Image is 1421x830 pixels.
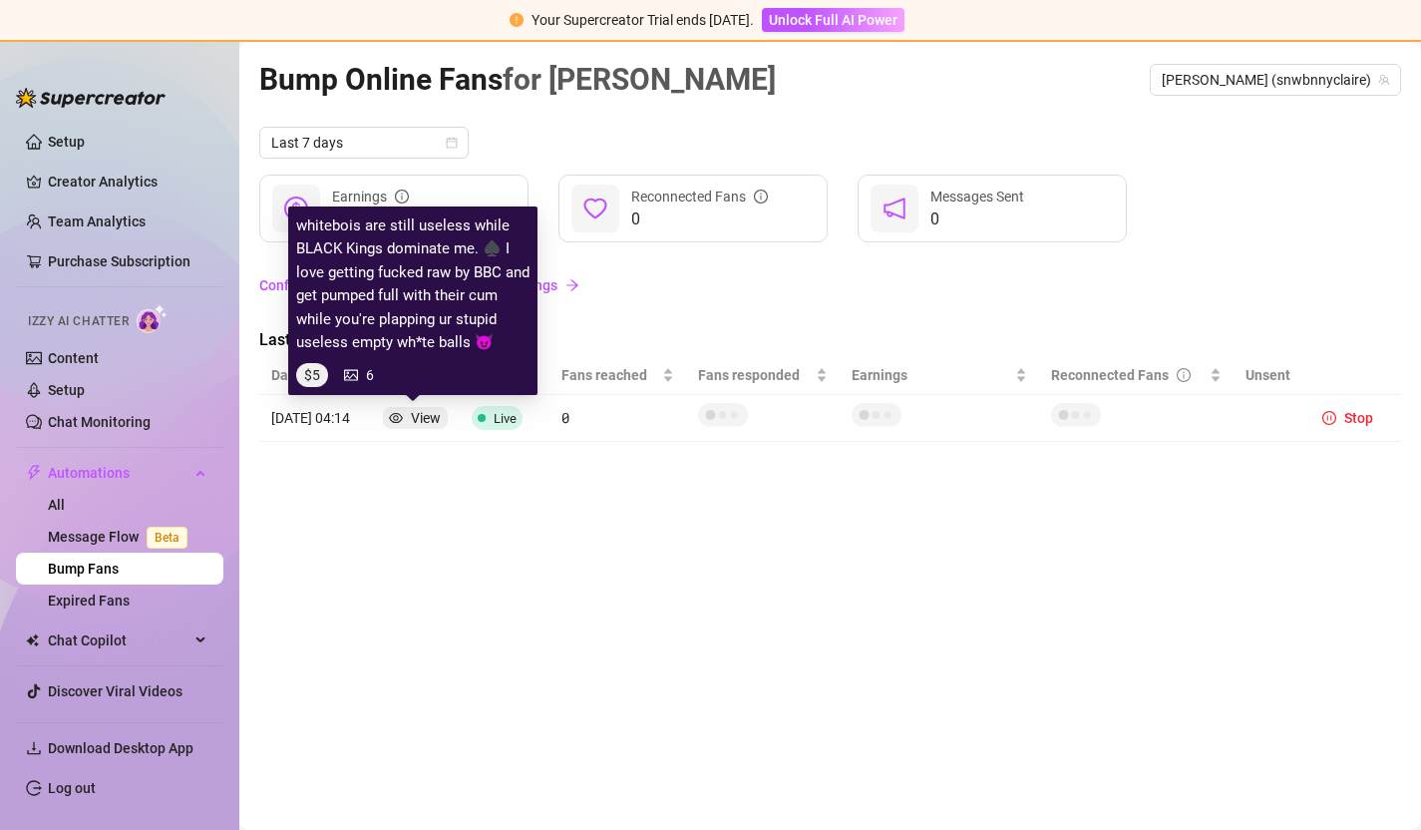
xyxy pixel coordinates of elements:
[271,128,457,158] span: Last 7 days
[48,497,65,513] a: All
[48,414,151,430] a: Chat Monitoring
[284,197,308,220] span: dollar
[1314,406,1381,430] button: Stop
[48,382,85,398] a: Setup
[296,214,530,355] article: whitebois are still useless while BLACK Kings dominate me. ♠️ I love getting fucked raw by BBC an...
[561,407,674,429] article: 0
[852,364,1011,386] span: Earnings
[698,364,812,386] span: Fans responded
[26,633,39,647] img: Chat Copilot
[494,411,517,426] span: Live
[137,304,168,333] img: AI Chatter
[48,245,207,277] a: Purchase Subscription
[16,88,166,108] img: logo-BBDzfeDw.svg
[332,186,409,207] div: Earnings
[259,328,594,352] span: Last Runs History
[1322,411,1336,425] span: pause-circle
[883,197,906,220] span: notification
[366,364,374,386] div: 6
[561,364,658,386] span: Fans reached
[1177,368,1191,382] span: info-circle
[259,274,1401,296] a: Configure your Bump in Izzy AI Chatter Settings
[411,407,441,429] div: View
[769,12,897,28] span: Unlock Full AI Power
[26,465,42,481] span: thunderbolt
[762,12,904,28] a: Unlock Full AI Power
[26,740,42,756] span: download
[259,266,1401,304] a: Configure your Bump in Izzy AI Chatter Settingsarrow-right
[532,12,754,28] span: Your Supercreator Trial ends [DATE].
[631,207,768,231] span: 0
[510,13,524,27] span: exclamation-circle
[296,363,328,387] span: $5
[395,190,409,204] span: info-circle
[48,213,146,229] a: Team Analytics
[48,593,130,609] a: Expired Fans
[48,683,182,699] a: Discover Viral Videos
[930,207,1024,231] span: 0
[631,186,768,207] div: Reconnected Fans
[48,350,99,366] a: Content
[259,56,776,103] article: Bump Online Fans
[1344,410,1373,426] span: Stop
[48,740,193,756] span: Download Desktop App
[344,368,358,382] span: picture
[503,62,776,97] span: for [PERSON_NAME]
[271,407,359,429] article: [DATE] 04:14
[686,356,840,395] th: Fans responded
[1378,74,1390,86] span: team
[48,457,189,489] span: Automations
[28,312,129,331] span: Izzy AI Chatter
[48,561,119,577] a: Bump Fans
[754,190,768,204] span: info-circle
[1051,364,1206,386] div: Reconnected Fans
[840,356,1039,395] th: Earnings
[762,8,904,32] button: Unlock Full AI Power
[1234,356,1302,395] th: Unsent
[446,137,458,149] span: calendar
[147,527,187,549] span: Beta
[930,189,1024,205] span: Messages Sent
[48,780,96,796] a: Log out
[48,624,189,656] span: Chat Copilot
[1162,65,1389,95] span: Claire (snwbnnyclaire)
[565,278,579,292] span: arrow-right
[549,356,686,395] th: Fans reached
[48,529,195,545] a: Message FlowBeta
[48,134,85,150] a: Setup
[259,356,371,395] th: Date
[389,411,403,425] span: eye
[583,197,607,220] span: heart
[48,166,207,198] a: Creator Analytics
